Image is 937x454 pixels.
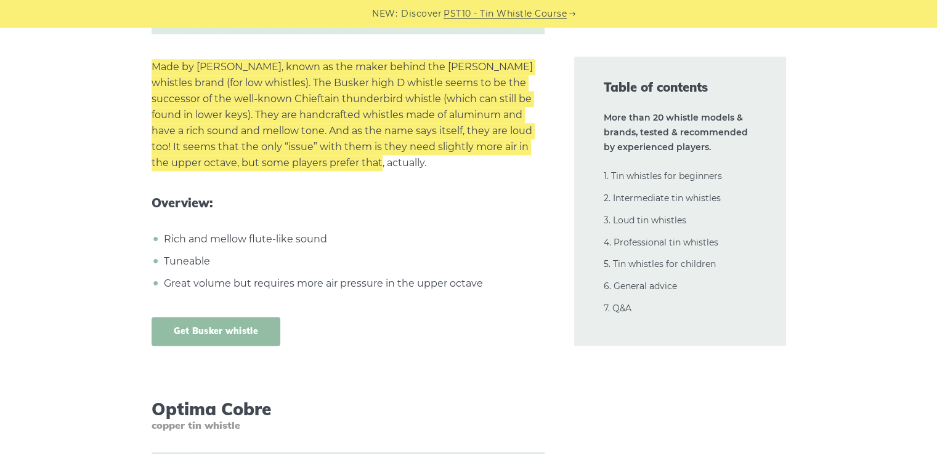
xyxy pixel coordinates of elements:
[161,231,545,247] li: Rich and mellow flute-like sound
[604,79,756,96] span: Table of contents
[401,7,442,21] span: Discover
[444,7,567,21] a: PST10 - Tin Whistle Course
[604,281,677,292] a: 6. General advice
[604,237,718,248] a: 4. Professional tin whistles
[604,258,716,269] a: 5. Tin whistles for children
[152,420,545,431] span: copper tin whistle
[152,196,545,210] span: Overview:
[604,112,748,153] strong: More than 20 whistle models & brands, tested & recommended by experienced players.
[152,317,280,346] a: Get Busker whistle
[604,170,722,181] a: 1. Tin whistles for beginners
[161,253,545,269] li: Tuneable
[152,59,545,171] p: Made by [PERSON_NAME], known as the maker behind the [PERSON_NAME] whistles brand (for low whistl...
[604,193,721,204] a: 2. Intermediate tin whistles
[604,215,686,226] a: 3. Loud tin whistles
[161,276,545,292] li: Great volume but requires more air pressure in the upper octave
[604,303,631,314] a: 7. Q&A
[152,399,545,431] h3: Optima Cobre
[372,7,397,21] span: NEW:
